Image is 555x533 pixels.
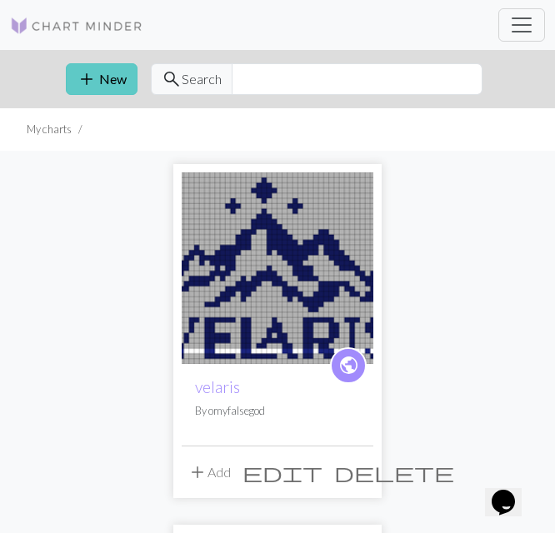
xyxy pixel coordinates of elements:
[328,456,460,488] button: Delete
[10,16,143,36] img: Logo
[77,67,97,91] span: add
[338,352,359,378] span: public
[27,122,72,137] li: My charts
[330,347,367,384] a: public
[498,8,545,42] button: Toggle navigation
[195,403,360,419] p: By omyfalsegod
[182,456,237,488] button: Add
[182,258,373,274] a: velaris
[338,349,359,382] i: public
[66,63,137,95] button: New
[195,377,240,396] a: velaris
[485,466,538,516] iframe: chat widget
[182,69,222,89] span: Search
[242,461,322,484] span: edit
[237,456,328,488] button: Edit
[242,462,322,482] i: Edit
[182,172,373,364] img: velaris
[187,461,207,484] span: add
[334,461,454,484] span: delete
[162,67,182,91] span: search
